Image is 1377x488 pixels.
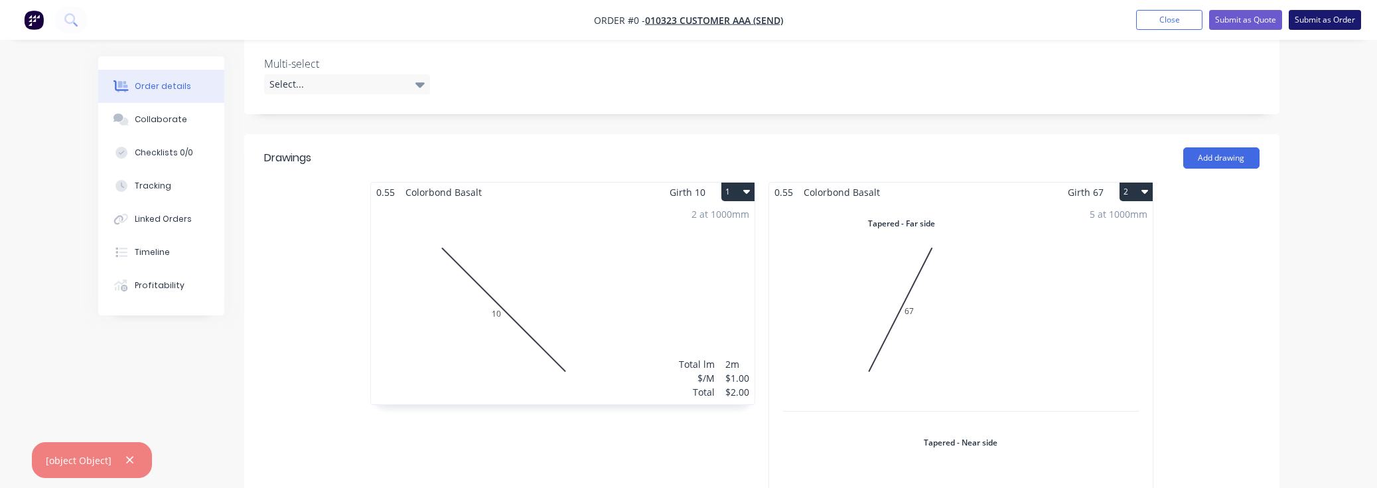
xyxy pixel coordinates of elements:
[264,56,430,72] label: Multi-select
[1183,147,1260,169] button: Add drawing
[1068,183,1104,202] span: Girth 67
[679,357,715,371] div: Total lm
[371,183,400,202] span: 0.55
[371,202,755,404] div: 0102 at 1000mmTotal lm$/MTotal2m$1.00$2.00
[98,203,224,236] button: Linked Orders
[1289,10,1361,30] button: Submit as Order
[98,103,224,136] button: Collaborate
[1136,10,1202,30] button: Close
[135,114,187,125] div: Collaborate
[24,10,44,30] img: Factory
[679,385,715,399] div: Total
[98,269,224,302] button: Profitability
[691,207,749,221] div: 2 at 1000mm
[135,213,192,225] div: Linked Orders
[46,453,111,467] div: [object Object]
[1209,10,1282,30] button: Submit as Quote
[135,246,170,258] div: Timeline
[400,183,487,202] span: Colorbond Basalt
[135,147,193,159] div: Checklists 0/0
[98,236,224,269] button: Timeline
[725,357,749,371] div: 2m
[798,183,885,202] span: Colorbond Basalt
[98,70,224,103] button: Order details
[1090,207,1147,221] div: 5 at 1000mm
[135,180,171,192] div: Tracking
[670,183,705,202] span: Girth 10
[264,74,430,94] div: Select...
[594,14,645,27] span: Order #0 -
[98,136,224,169] button: Checklists 0/0
[135,80,191,92] div: Order details
[98,169,224,203] button: Tracking
[264,150,311,166] div: Drawings
[725,371,749,385] div: $1.00
[1120,183,1153,201] button: 2
[679,371,715,385] div: $/M
[769,183,798,202] span: 0.55
[135,280,184,291] div: Profitability
[721,183,755,201] button: 1
[725,385,749,399] div: $2.00
[645,14,783,27] a: 010323 Customer AAA (Send)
